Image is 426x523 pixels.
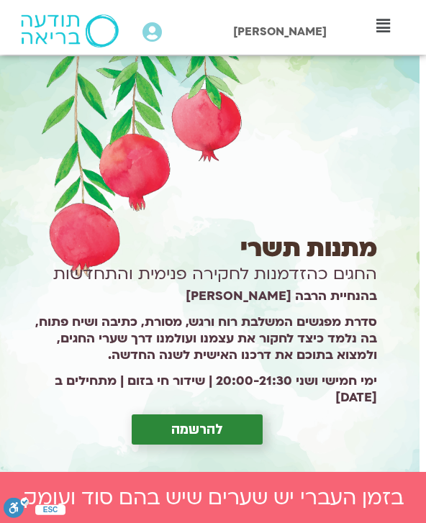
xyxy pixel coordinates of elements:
[171,422,223,437] span: להרשמה
[17,373,377,406] h2: ימי חמישי ושני 20:00-21:30 | שידור חי בזום | מתחילים ב [DATE]
[14,486,412,509] h2: בזמן העברי יש שערים שיש בהם סוד ועומק
[21,14,119,47] img: תודעה בריאה
[132,414,263,445] a: להרשמה
[17,265,377,282] h1: החגים כהזדמנות לחקירה פנימית והתחדשות
[233,24,327,40] span: [PERSON_NAME]
[17,314,377,363] h1: סדרת מפגשים המשלבת רוח ורגש, מסורת, כתיבה ושיח פתוח, בה נלמד כיצד לחקור את עצמנו ועולמנו דרך שערי...
[17,240,377,257] h1: מתנות תשרי
[17,288,377,304] h1: בהנחיית הרבה [PERSON_NAME]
